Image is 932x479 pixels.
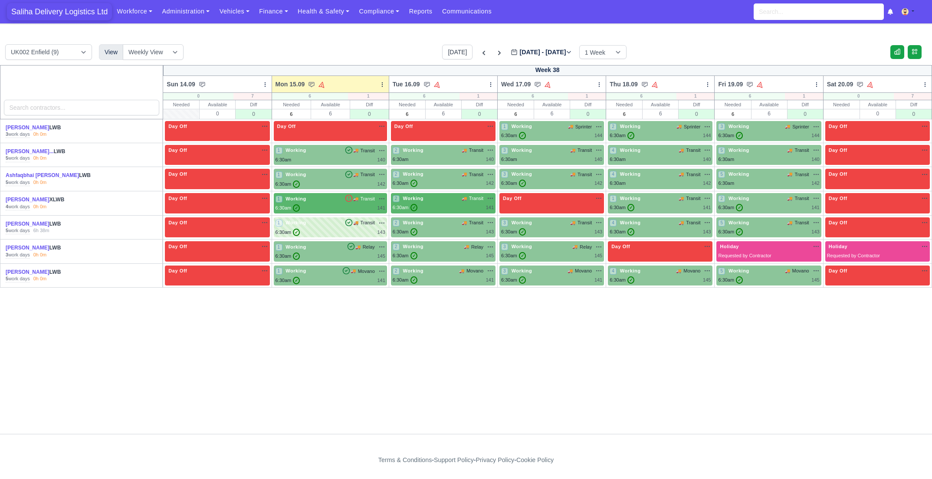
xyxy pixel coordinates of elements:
div: 6:30am [276,253,300,260]
a: [PERSON_NAME] [6,221,49,227]
span: Working [401,220,425,226]
span: Sprinter [575,123,592,131]
span: ✓ [519,180,526,187]
span: Holiday [718,243,741,249]
div: Diff [896,100,932,109]
div: 6:30am [718,156,734,163]
a: Privacy Policy [476,456,515,463]
span: 🚚 [679,220,684,226]
div: 0 [824,93,894,100]
span: Working [284,171,308,177]
span: 🚚 [787,195,792,202]
div: 142 [486,180,494,187]
div: Needed [389,100,425,109]
span: Transit [686,171,700,178]
div: 140 [594,156,602,163]
span: Day Off [610,243,632,249]
span: Working [284,196,308,202]
span: Tue 16.09 [393,80,420,89]
div: 141 [377,204,385,212]
span: Working [510,171,534,177]
div: 6:30am [276,180,300,188]
span: 🚚 [570,147,575,154]
div: 6 [498,93,568,100]
span: Day Off [827,195,849,201]
div: 6:30am [501,132,526,139]
span: ✓ [293,229,300,236]
span: Relay [363,243,375,251]
span: ✓ [410,252,417,259]
a: Health & Safety [293,3,354,20]
div: Available [752,100,787,109]
span: ✓ [293,204,300,212]
span: Relay [580,243,592,251]
div: 0h 0m [33,179,47,186]
span: 🚚 [568,123,573,130]
div: 6:30am [501,252,526,259]
div: View [99,44,123,60]
div: 0h 0m [33,276,47,282]
span: Movano [575,267,592,275]
span: Working [618,123,643,129]
span: Working [284,244,308,250]
span: 4 [610,220,617,226]
div: work days [6,227,30,234]
div: Diff [788,100,823,109]
div: Available [643,100,678,109]
span: 🚚 [462,171,467,177]
span: Transit [794,171,809,178]
span: Working [727,123,751,129]
div: 145 [377,253,385,260]
div: 6 [643,109,678,118]
span: 2 [718,195,725,202]
a: Support Policy [434,456,474,463]
a: [PERSON_NAME] [6,125,49,131]
div: Diff [679,100,714,109]
span: 🚚 [462,220,467,226]
span: 🚚 [462,147,467,154]
span: 🚚 [787,147,792,154]
div: 6 [311,109,350,118]
span: 🚚 [785,123,790,130]
div: 0 [896,109,932,119]
div: LWB [6,172,96,179]
span: Transit [469,171,483,178]
span: Transit [361,219,375,226]
span: 🚚 [353,171,358,178]
span: Wed 17.09 [501,80,531,89]
button: [DATE] [442,45,473,59]
div: 141 [486,204,494,211]
div: 140 [811,156,819,163]
span: 🚚 [679,171,684,177]
span: 🚚 [570,171,575,177]
div: Available [311,100,350,109]
span: Sprinter [684,123,701,131]
span: 1 [276,244,282,251]
input: Search... [754,3,884,20]
div: 6:30am [276,156,292,164]
a: Vehicles [214,3,254,20]
strong: 4 [6,204,8,209]
span: ✓ [736,228,743,236]
a: Cookie Policy [516,456,554,463]
span: Working [401,171,425,177]
div: 0h 0m [33,203,47,210]
span: Working [284,147,308,153]
div: 6:30am [718,180,734,187]
div: 143 [703,228,711,236]
span: Transit [361,147,375,154]
div: Diff [350,100,389,109]
span: Working [510,243,534,249]
div: Available [534,100,570,109]
span: Transit [686,147,700,154]
div: work days [6,155,30,162]
a: Ashfaqbhai [PERSON_NAME] [6,172,79,178]
span: 🚚 [679,195,684,202]
span: Working [727,171,751,177]
div: 6:30am [610,204,634,211]
div: 6:30am [610,156,626,163]
div: 142 [703,180,711,187]
span: 🚚 [462,195,467,202]
span: Transit [794,219,809,226]
span: ✓ [410,180,417,187]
